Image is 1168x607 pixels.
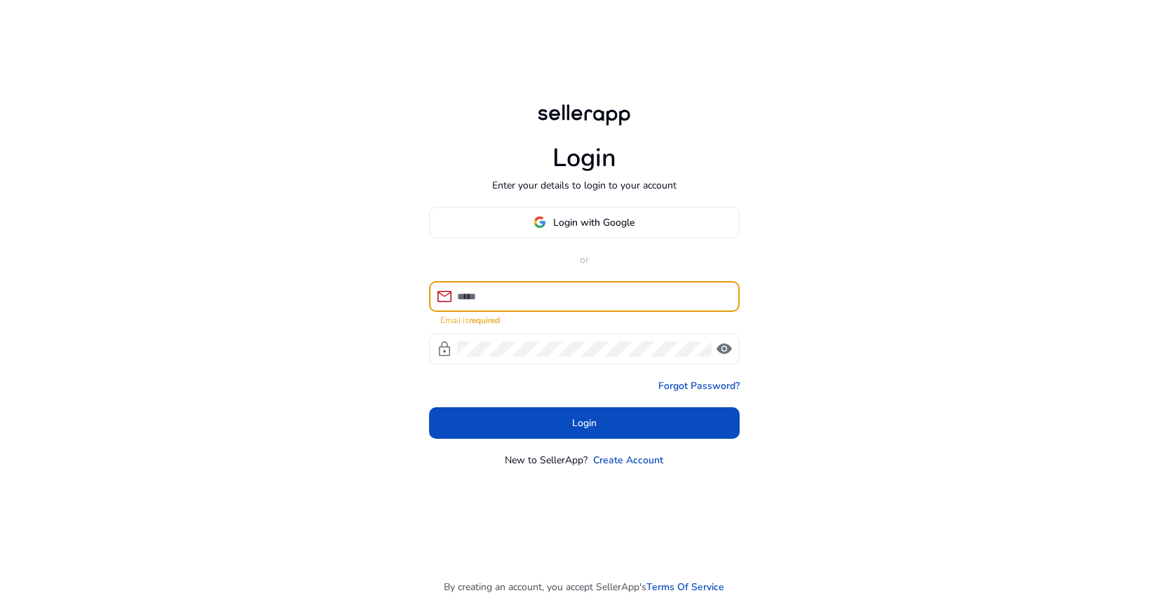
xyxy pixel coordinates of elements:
h1: Login [552,143,616,173]
span: visibility [716,341,733,357]
p: Enter your details to login to your account [492,178,677,193]
a: Terms Of Service [646,580,724,594]
mat-error: Email is [440,312,728,327]
a: Create Account [593,453,663,468]
img: google-logo.svg [534,216,546,229]
span: lock [436,341,453,357]
button: Login with Google [429,207,740,238]
span: mail [436,288,453,305]
span: Login with Google [553,215,634,230]
span: Login [572,416,597,430]
a: Forgot Password? [658,378,740,393]
p: or [429,252,740,267]
button: Login [429,407,740,439]
strong: required [469,315,500,326]
p: New to SellerApp? [505,453,588,468]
